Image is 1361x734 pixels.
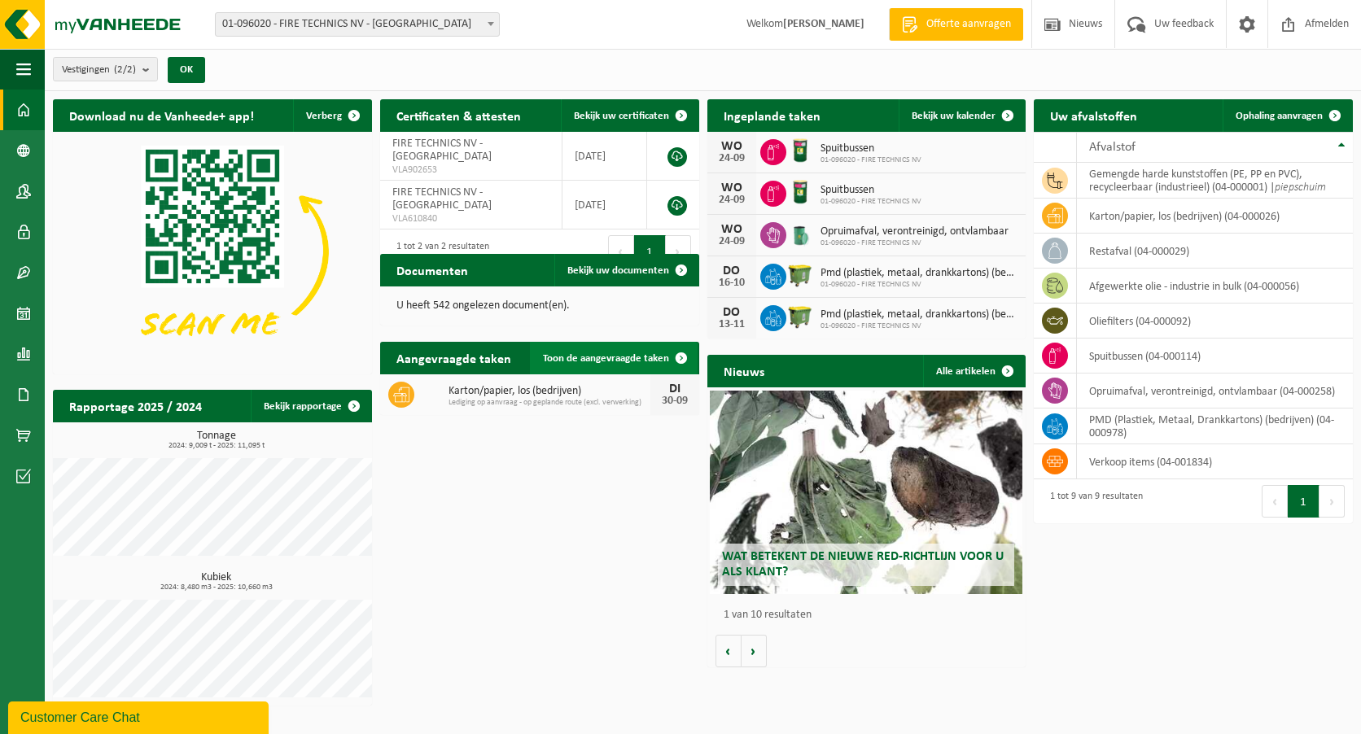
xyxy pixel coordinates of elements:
[899,99,1024,132] a: Bekijk uw kalender
[168,57,205,83] button: OK
[742,635,767,667] button: Volgende
[396,300,683,312] p: U heeft 542 ongelezen document(en).
[392,186,492,212] span: FIRE TECHNICS NV - [GEOGRAPHIC_DATA]
[786,261,814,289] img: WB-1100-HPE-GN-50
[1077,163,1353,199] td: gemengde harde kunststoffen (PE, PP en PVC), recycleerbaar (industrieel) (04-000001) |
[1042,483,1143,519] div: 1 tot 9 van 9 resultaten
[561,99,698,132] a: Bekijk uw certificaten
[821,321,1018,331] span: 01-096020 - FIRE TECHNICS NV
[710,391,1022,594] a: Wat betekent de nieuwe RED-richtlijn voor u als klant?
[567,265,669,276] span: Bekijk uw documenten
[786,137,814,164] img: PB-OT-0200-MET-00-03
[114,64,136,75] count: (2/2)
[1077,234,1353,269] td: restafval (04-000029)
[821,267,1018,280] span: Pmd (plastiek, metaal, drankkartons) (bedrijven)
[388,234,489,269] div: 1 tot 2 van 2 resultaten
[62,58,136,82] span: Vestigingen
[1077,339,1353,374] td: spuitbussen (04-000114)
[716,277,748,289] div: 16-10
[608,235,634,268] button: Previous
[1034,99,1153,131] h2: Uw afvalstoffen
[821,184,921,197] span: Spuitbussen
[1077,444,1353,479] td: verkoop items (04-001834)
[716,306,748,319] div: DO
[392,212,549,225] span: VLA610840
[659,382,691,395] div: DI
[574,111,669,121] span: Bekijk uw certificaten
[543,353,669,364] span: Toon de aangevraagde taken
[889,8,1023,41] a: Offerte aanvragen
[53,132,372,371] img: Download de VHEPlus App
[8,698,272,734] iframe: chat widget
[1077,409,1353,444] td: PMD (Plastiek, Metaal, Drankkartons) (bedrijven) (04-000978)
[786,303,814,330] img: WB-1100-HPE-GN-50
[1319,485,1345,518] button: Next
[786,220,814,247] img: PB-OT-0200-MET-00-02
[562,181,647,229] td: [DATE]
[912,111,996,121] span: Bekijk uw kalender
[53,390,218,422] h2: Rapportage 2025 / 2024
[1262,485,1288,518] button: Previous
[716,140,748,153] div: WO
[216,13,499,36] span: 01-096020 - FIRE TECHNICS NV - OOSTENDE
[449,398,650,408] span: Lediging op aanvraag - op geplande route (excl. verwerking)
[716,181,748,194] div: WO
[821,238,1009,248] span: 01-096020 - FIRE TECHNICS NV
[821,197,921,207] span: 01-096020 - FIRE TECHNICS NV
[821,225,1009,238] span: Opruimafval, verontreinigd, ontvlambaar
[392,164,549,177] span: VLA902653
[380,342,527,374] h2: Aangevraagde taken
[716,153,748,164] div: 24-09
[716,194,748,206] div: 24-09
[716,319,748,330] div: 13-11
[380,254,484,286] h2: Documenten
[530,342,698,374] a: Toon de aangevraagde taken
[821,280,1018,290] span: 01-096020 - FIRE TECHNICS NV
[562,132,647,181] td: [DATE]
[716,635,742,667] button: Vorige
[1275,181,1326,194] i: piepschuim
[923,355,1024,387] a: Alle artikelen
[449,385,650,398] span: Karton/papier, los (bedrijven)
[293,99,370,132] button: Verberg
[53,57,158,81] button: Vestigingen(2/2)
[1089,141,1136,154] span: Afvalstof
[215,12,500,37] span: 01-096020 - FIRE TECHNICS NV - OOSTENDE
[251,390,370,422] a: Bekijk rapportage
[61,572,372,592] h3: Kubiek
[1288,485,1319,518] button: 1
[61,442,372,450] span: 2024: 9,009 t - 2025: 11,095 t
[1077,199,1353,234] td: karton/papier, los (bedrijven) (04-000026)
[707,355,781,387] h2: Nieuws
[634,235,666,268] button: 1
[821,308,1018,321] span: Pmd (plastiek, metaal, drankkartons) (bedrijven)
[380,99,537,131] h2: Certificaten & attesten
[821,155,921,165] span: 01-096020 - FIRE TECHNICS NV
[821,142,921,155] span: Spuitbussen
[783,18,864,30] strong: [PERSON_NAME]
[716,264,748,277] div: DO
[1077,374,1353,409] td: opruimafval, verontreinigd, ontvlambaar (04-000258)
[707,99,837,131] h2: Ingeplande taken
[1077,269,1353,304] td: afgewerkte olie - industrie in bulk (04-000056)
[716,236,748,247] div: 24-09
[722,550,1004,579] span: Wat betekent de nieuwe RED-richtlijn voor u als klant?
[1077,304,1353,339] td: oliefilters (04-000092)
[659,395,691,407] div: 30-09
[724,609,1018,621] p: 1 van 10 resultaten
[306,111,342,121] span: Verberg
[666,235,691,268] button: Next
[716,223,748,236] div: WO
[53,99,270,131] h2: Download nu de Vanheede+ app!
[922,16,1015,33] span: Offerte aanvragen
[61,583,372,592] span: 2024: 8,480 m3 - 2025: 10,660 m3
[61,430,372,450] h3: Tonnage
[554,254,698,286] a: Bekijk uw documenten
[1223,99,1351,132] a: Ophaling aanvragen
[392,138,492,163] span: FIRE TECHNICS NV - [GEOGRAPHIC_DATA]
[786,178,814,206] img: PB-OT-0200-MET-00-03
[1236,111,1323,121] span: Ophaling aanvragen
